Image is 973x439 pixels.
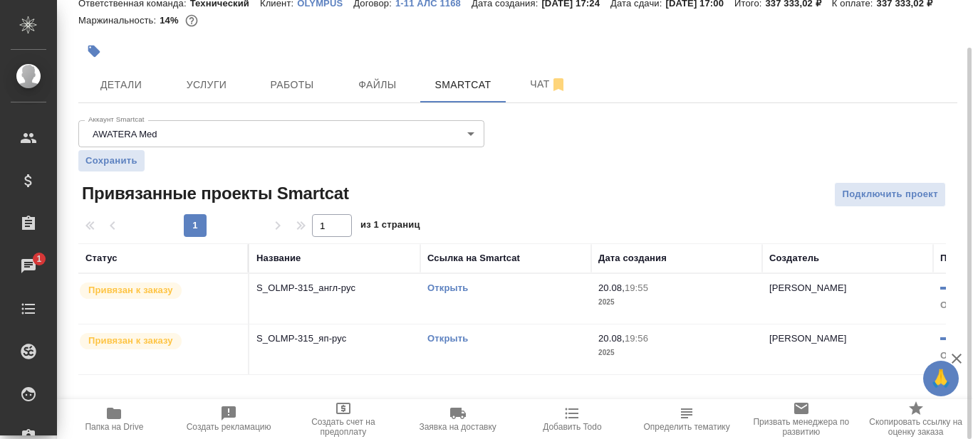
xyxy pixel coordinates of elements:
[85,422,143,432] span: Папка на Drive
[427,251,520,265] div: Ссылка на Smartcat
[923,361,959,396] button: 🙏
[598,333,625,344] p: 20.08,
[343,76,412,94] span: Файлы
[286,399,401,439] button: Создать счет на предоплату
[78,120,484,147] div: AWATERA Med
[744,399,859,439] button: Призвать менеджера по развитию
[643,422,729,432] span: Определить тематику
[867,417,964,437] span: Скопировать ссылку на оценку заказа
[172,399,286,439] button: Создать рекламацию
[769,282,847,293] p: [PERSON_NAME]
[429,76,497,94] span: Smartcat
[419,422,496,432] span: Заявка на доставку
[427,282,468,293] a: Открыть
[78,36,110,67] button: Добавить тэг
[78,150,145,171] button: Сохранить
[550,76,567,93] svg: Отписаться
[57,399,172,439] button: Папка на Drive
[842,186,938,203] span: Подключить проект
[598,282,625,293] p: 20.08,
[858,399,973,439] button: Скопировать ссылку на оценку заказа
[753,417,850,437] span: Призвать менеджера по развитию
[427,333,468,344] a: Открыть
[4,248,53,284] a: 1
[769,251,819,265] div: Создатель
[929,364,953,393] span: 🙏
[78,15,160,26] p: Маржинальность:
[769,333,847,344] p: [PERSON_NAME]
[78,182,349,205] span: Привязанные проекты Smartcat
[88,334,173,348] p: Привязан к заказу
[88,283,173,297] p: Привязан к заказу
[514,75,583,93] span: Чат
[598,251,667,265] div: Дата создания
[256,332,413,346] p: S_OLMP-315_яп-рус
[360,216,420,237] span: из 1 страниц
[625,282,648,293] p: 19:55
[160,15,182,26] p: 14%
[258,76,326,94] span: Работы
[85,251,118,265] div: Статус
[598,346,755,360] p: 2025
[182,11,201,30] button: 240912.14 RUB;
[630,399,744,439] button: Определить тематику
[172,76,241,94] span: Услуги
[28,252,50,266] span: 1
[625,333,648,344] p: 19:56
[400,399,515,439] button: Заявка на доставку
[187,422,271,432] span: Создать рекламацию
[256,251,301,265] div: Название
[256,281,413,295] p: S_OLMP-315_англ-рус
[543,422,601,432] span: Добавить Todo
[87,76,155,94] span: Детали
[834,182,946,207] button: Подключить проект
[295,417,392,437] span: Создать счет на предоплату
[515,399,630,439] button: Добавить Todo
[88,128,162,140] button: AWATERA Med
[598,295,755,310] p: 2025
[85,154,137,168] span: Сохранить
